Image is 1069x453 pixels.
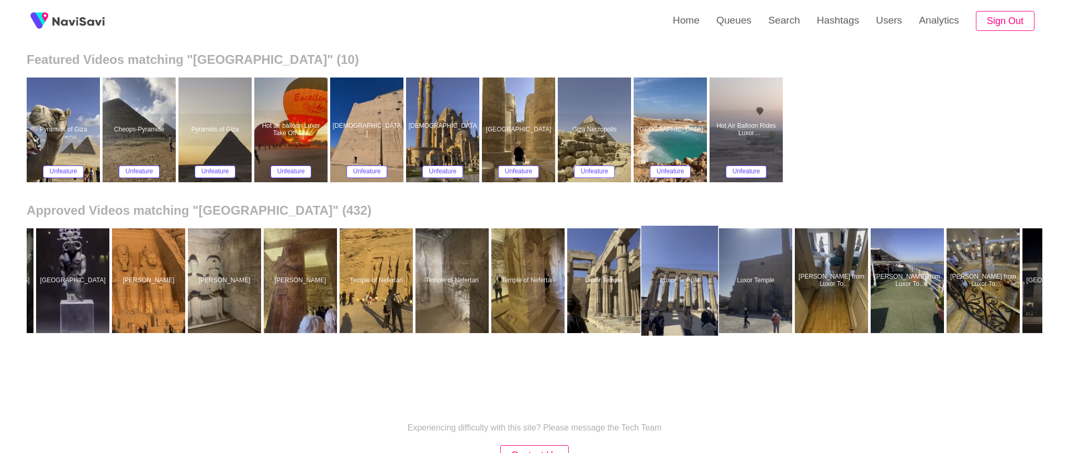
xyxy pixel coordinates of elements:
[27,52,1042,67] h2: Featured Videos matching "[GEOGRAPHIC_DATA]" (10)
[406,78,482,182] a: [DEMOGRAPHIC_DATA]Sahaba MosqueUnfeature
[558,78,634,182] a: Giza NecropolisGiza NecropolisUnfeature
[112,228,188,333] a: [PERSON_NAME]Abu Simbel
[52,16,105,26] img: fireSpot
[330,78,406,182] a: [DEMOGRAPHIC_DATA]Edfu TempleUnfeature
[795,228,871,333] a: [PERSON_NAME] from Luxor To [GEOGRAPHIC_DATA]Nile Cruise from Luxor To Aswan
[574,165,615,178] button: Unfeature
[26,8,52,34] img: fireSpot
[27,203,1042,218] h2: Approved Videos matching "[GEOGRAPHIC_DATA]" (432)
[498,165,539,178] button: Unfeature
[27,78,103,182] a: Pyramids of GizaPyramids of GizaUnfeature
[264,228,340,333] a: [PERSON_NAME]Abu Simbel
[650,165,691,178] button: Unfeature
[643,228,719,333] a: Luxor TempleLuxor Temple
[726,165,767,178] button: Unfeature
[422,165,464,178] button: Unfeature
[719,228,795,333] a: Luxor TempleLuxor Temple
[482,78,558,182] a: [GEOGRAPHIC_DATA]Karnak Temple Visitor CenterUnfeature
[408,423,662,433] p: Experiencing difficulty with this site? Please message the Tech Team
[710,78,785,182] a: Hot Air Balloon Rides Luxor [GEOGRAPHIC_DATA] Hot Air Balloon Rides Luxor EgyptUnfeature
[346,165,388,178] button: Unfeature
[271,165,312,178] button: Unfeature
[36,228,112,333] a: [GEOGRAPHIC_DATA]Crocodile Museum
[491,228,567,333] a: Temple of NefertariTemple of Nefertari
[119,165,160,178] button: Unfeature
[178,78,254,182] a: Pyramids of GizaPyramids of GizaUnfeature
[634,78,710,182] a: [GEOGRAPHIC_DATA]Salt LakesUnfeature
[43,165,84,178] button: Unfeature
[415,228,491,333] a: Temple of NefertariTemple of Nefertari
[254,78,330,182] a: Hot air balloon Luxor Take Off SiteHot air balloon Luxor Take Off SiteUnfeature
[567,228,643,333] a: Luxor TempleLuxor Temple
[103,78,178,182] a: Cheops-PyramideCheops-PyramideUnfeature
[340,228,415,333] a: Temple of NefertariTemple of Nefertari
[947,228,1022,333] a: [PERSON_NAME] from Luxor To [GEOGRAPHIC_DATA]Nile Cruise from Luxor To Aswan
[195,165,236,178] button: Unfeature
[188,228,264,333] a: [PERSON_NAME]Abu Simbel
[871,228,947,333] a: [PERSON_NAME] from Luxor To [GEOGRAPHIC_DATA]Nile Cruise from Luxor To Aswan
[976,11,1034,31] button: Sign Out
